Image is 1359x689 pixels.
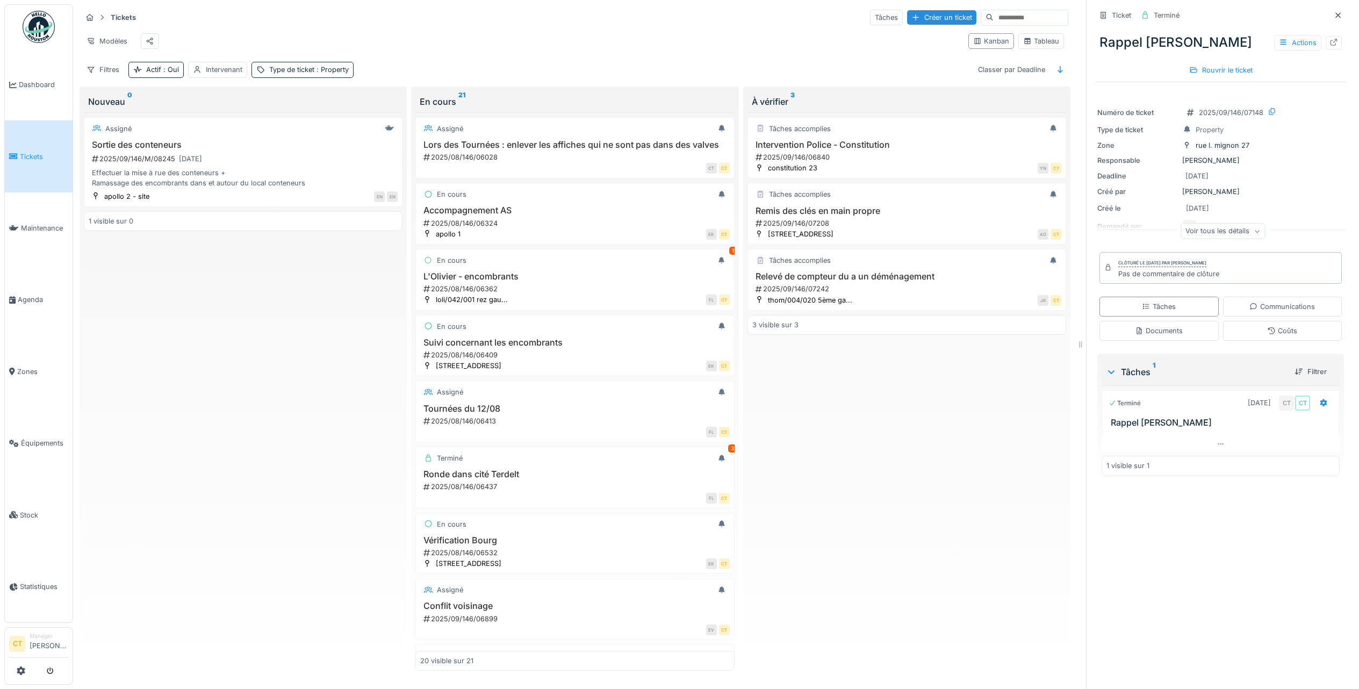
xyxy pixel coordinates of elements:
span: Statistiques [20,582,68,592]
a: Équipements [5,407,73,479]
a: Tickets [5,120,73,192]
h3: Remis des clés en main propre [752,206,1061,216]
h3: Lors des Tournées : enlever les affiches qui ne sont pas dans des valves [420,140,729,150]
div: En cours [437,321,466,332]
div: Communications [1249,302,1315,312]
h3: Sortie des conteneurs [89,140,398,150]
div: CT [1051,229,1061,240]
li: CT [9,636,25,652]
div: Tâches [870,10,903,25]
div: YN [1038,163,1048,174]
div: CT [719,229,730,240]
div: À vérifier [752,95,1062,108]
div: 2025/09/146/M/08245 [91,152,398,166]
a: CT Manager[PERSON_NAME] [9,632,68,658]
div: Classer par Deadline [973,62,1050,77]
div: Filtrer [1290,364,1331,379]
div: En cours [437,519,466,529]
div: [DATE] [1248,398,1271,408]
span: Stock [20,510,68,520]
div: 2025/08/146/06362 [422,284,729,294]
div: [PERSON_NAME] [1097,186,1344,197]
h3: Accompagnement AS [420,205,729,216]
div: loli/042/001 rez gau... [436,295,508,305]
div: 1 [729,247,737,255]
li: [PERSON_NAME] [30,632,68,655]
div: CT [1295,396,1310,411]
div: Deadline [1097,171,1178,181]
div: EK [706,558,717,569]
div: Assigné [437,387,463,397]
div: FL [706,427,717,437]
div: 2025/09/146/06840 [754,152,1061,162]
div: Type de ticket [269,64,349,75]
div: Effectuer la mise à rue des conteneurs + Ramassage des encombrants dans et autour du local conten... [89,168,398,188]
div: apollo 2 - site [104,191,149,202]
div: EK [706,361,717,371]
div: 2025/08/146/06532 [422,548,729,558]
div: CT [719,558,730,569]
div: Manager [30,632,68,640]
div: CT [1279,396,1294,411]
div: 3 [728,444,737,453]
div: Assigné [437,585,463,595]
sup: 21 [458,95,465,108]
div: apollo 1 [436,229,461,239]
div: Créer un ticket [907,10,976,25]
div: Property [1196,125,1224,135]
div: Numéro de ticket [1097,107,1178,118]
div: [DATE] [1186,203,1209,213]
a: Zones [5,336,73,407]
div: CT [706,163,717,174]
span: Agenda [18,295,68,305]
h3: Vérification Bourg [420,535,729,546]
div: EN [387,191,398,202]
div: En cours [437,189,466,199]
a: Maintenance [5,192,73,264]
sup: 0 [127,95,132,108]
h3: Ronde dans cité Terdelt [420,469,729,479]
div: Rappel [PERSON_NAME] [1095,28,1346,56]
h3: L'Olivier - encombrants [420,271,729,282]
div: [DATE] [179,154,202,164]
div: Filtres [82,62,124,77]
div: EN [374,191,385,202]
div: CT [719,493,730,504]
sup: 1 [1153,365,1155,378]
div: Clôturé le [DATE] par [PERSON_NAME] [1118,260,1206,267]
span: Maintenance [21,223,68,233]
h3: Conflit voisinage [420,601,729,611]
div: Actions [1274,35,1321,51]
h3: Suivi concernant les encombrants [420,338,729,348]
div: Kanban [973,36,1009,46]
div: [STREET_ADDRESS] [436,558,501,569]
div: Intervenant [206,64,242,75]
div: 20 visible sur 21 [420,656,473,666]
div: 2025/09/146/07242 [754,284,1061,294]
div: 2025/08/146/06437 [422,482,729,492]
div: EK [706,229,717,240]
div: CT [1051,163,1061,174]
div: 2025/08/146/06324 [422,218,729,228]
div: Documents [1135,326,1183,336]
div: En cours [437,255,466,265]
span: Dashboard [19,80,68,90]
div: 2025/09/146/07148 [1199,107,1263,118]
div: 2025/09/146/07208 [754,218,1061,228]
div: [STREET_ADDRESS] [768,229,833,239]
div: Terminé [437,453,463,463]
a: Dashboard [5,49,73,120]
div: 3 visible sur 3 [752,320,799,330]
div: Terminé [1109,399,1141,408]
a: Stock [5,479,73,550]
a: Statistiques [5,551,73,622]
a: Agenda [5,264,73,335]
div: constitution 23 [768,163,817,173]
div: thom/004/020 5ème ga... [768,295,852,305]
div: Nouveau [88,95,398,108]
div: 2025/08/146/06409 [422,350,729,360]
div: Tâches accomplies [769,255,831,265]
div: FL [706,493,717,504]
h3: Tournées du 12/08 [420,404,729,414]
div: CT [719,163,730,174]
